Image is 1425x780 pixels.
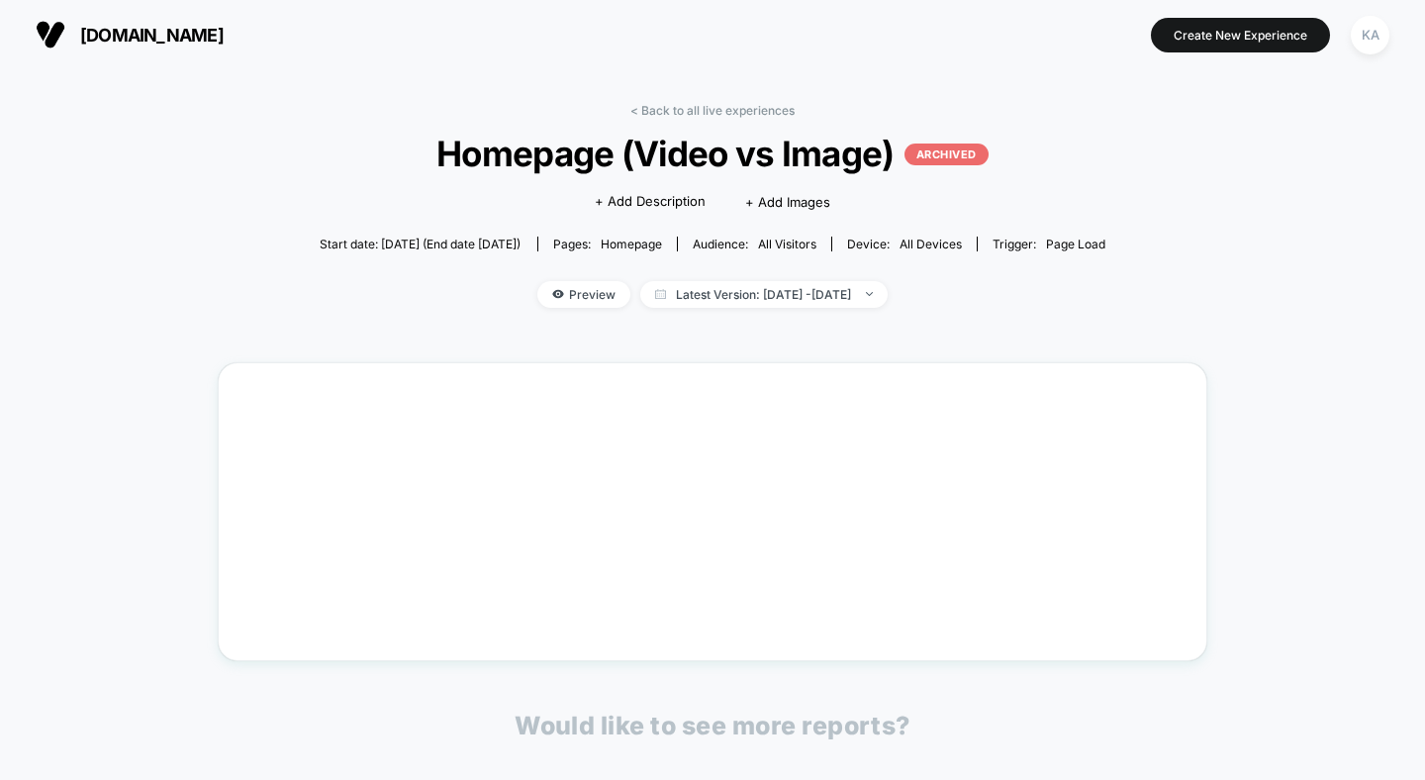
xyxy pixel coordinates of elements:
img: Visually logo [36,20,65,49]
img: end [866,292,873,296]
p: Would like to see more reports? [515,711,910,740]
div: Trigger: [993,237,1105,251]
p: ARCHIVED [904,144,989,165]
span: Start date: [DATE] (End date [DATE]) [320,237,521,251]
span: Homepage (Video vs Image) [358,133,1066,174]
span: + Add Description [595,192,706,212]
button: Create New Experience [1151,18,1330,52]
div: Pages: [553,237,662,251]
button: KA [1345,15,1395,55]
a: < Back to all live experiences [630,103,795,118]
img: calendar [655,289,666,299]
span: Page Load [1046,237,1105,251]
span: Latest Version: [DATE] - [DATE] [640,281,888,308]
span: Preview [537,281,630,308]
span: homepage [601,237,662,251]
span: All Visitors [758,237,816,251]
span: + Add Images [745,194,830,210]
span: [DOMAIN_NAME] [80,25,224,46]
div: Audience: [693,237,816,251]
span: Device: [831,237,977,251]
button: [DOMAIN_NAME] [30,19,230,50]
span: all devices [900,237,962,251]
div: KA [1351,16,1389,54]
